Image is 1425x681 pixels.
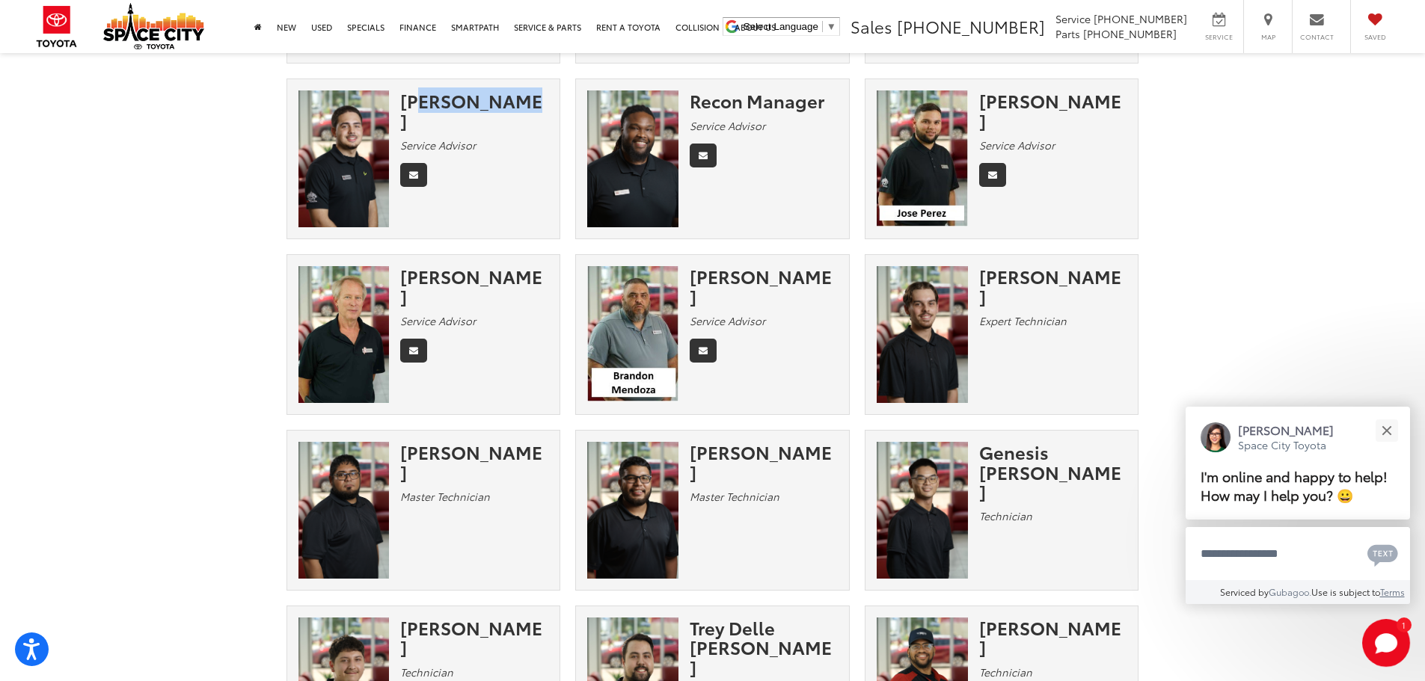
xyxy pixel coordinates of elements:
[690,266,838,306] div: [PERSON_NAME]
[400,90,548,130] div: [PERSON_NAME]
[1251,32,1284,42] span: Map
[897,14,1045,38] span: [PHONE_NUMBER]
[1186,407,1410,604] div: Close[PERSON_NAME]Space City ToyotaI'm online and happy to help! How may I help you? 😀Type your m...
[979,617,1127,657] div: [PERSON_NAME]
[1362,619,1410,667] button: Toggle Chat Window
[979,508,1032,523] em: Technician
[298,266,390,403] img: Kenneth Hawkins
[744,21,818,32] span: Select Language
[690,617,838,677] div: Trey Delle [PERSON_NAME]
[400,617,548,657] div: [PERSON_NAME]
[979,266,1127,306] div: [PERSON_NAME]
[979,313,1067,328] em: Expert Technician
[1186,527,1410,581] textarea: Type your message
[1055,26,1080,41] span: Parts
[1370,414,1403,446] button: Close
[1362,619,1410,667] svg: Start Chat
[587,266,678,401] img: Brandon Mendoza
[877,442,968,579] img: Genesis Tolentino
[744,21,836,32] a: Select Language​
[851,14,892,38] span: Sales
[822,21,823,32] span: ​
[690,339,717,363] a: Email
[1238,438,1334,452] p: Space City Toyota
[400,339,427,363] a: Email
[400,442,548,481] div: [PERSON_NAME]
[1055,11,1091,26] span: Service
[979,90,1127,130] div: [PERSON_NAME]
[1358,32,1391,42] span: Saved
[587,90,678,227] img: Recon Manager
[827,21,836,32] span: ▼
[690,144,717,167] a: Email
[1083,26,1177,41] span: [PHONE_NUMBER]
[587,442,678,579] img: Esteban Rodriguez
[690,442,838,481] div: [PERSON_NAME]
[979,163,1006,187] a: Email
[1402,621,1406,628] span: 1
[877,90,968,227] img: Jose Perez
[1201,466,1388,505] span: I'm online and happy to help! How may I help you? 😀
[877,266,968,403] img: Austin Nethery
[1367,543,1398,567] svg: Text
[400,163,427,187] a: Email
[690,118,765,133] em: Service Advisor
[690,90,838,110] div: Recon Manager
[1363,537,1403,570] button: Chat with SMS
[400,665,453,680] em: Technician
[400,313,476,328] em: Service Advisor
[979,442,1127,501] div: Genesis [PERSON_NAME]
[1202,32,1236,42] span: Service
[400,138,476,152] em: Service Advisor
[298,442,390,579] img: Lando Lopez
[1220,585,1269,598] span: Serviced by
[1094,11,1187,26] span: [PHONE_NUMBER]
[1238,422,1334,438] p: [PERSON_NAME]
[400,489,490,504] em: Master Technician
[690,489,779,504] em: Master Technician
[1380,585,1405,598] a: Terms
[979,138,1055,152] em: Service Advisor
[298,90,390,227] img: Chris Brito
[400,266,548,306] div: [PERSON_NAME]
[1269,585,1311,598] a: Gubagoo.
[1311,585,1380,598] span: Use is subject to
[103,3,204,49] img: Space City Toyota
[690,313,765,328] em: Service Advisor
[979,665,1032,680] em: Technician
[1300,32,1334,42] span: Contact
